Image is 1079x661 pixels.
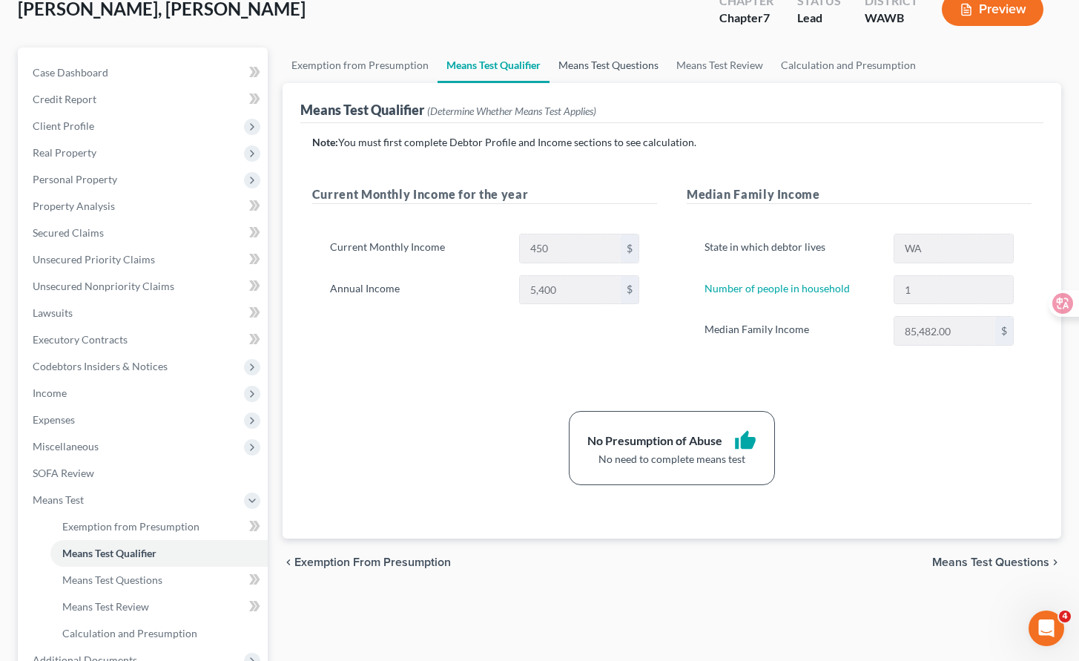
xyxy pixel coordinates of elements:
input: 0.00 [894,317,995,345]
button: chevron_left Exemption from Presumption [283,556,451,568]
a: Lawsuits [21,300,268,326]
span: Real Property [33,146,96,159]
i: thumb_up [734,430,756,452]
span: Exemption from Presumption [62,520,199,533]
span: Personal Property [33,173,117,185]
span: Lawsuits [33,306,73,319]
span: Expenses [33,413,75,426]
span: Secured Claims [33,226,104,239]
i: chevron_left [283,556,294,568]
span: Unsecured Nonpriority Claims [33,280,174,292]
div: $ [621,276,639,304]
input: 0.00 [520,234,621,263]
span: SOFA Review [33,467,94,479]
a: Means Test Review [50,593,268,620]
span: Calculation and Presumption [62,627,197,639]
div: $ [995,317,1013,345]
span: Income [33,387,67,399]
a: Case Dashboard [21,59,268,86]
a: Unsecured Nonpriority Claims [21,273,268,300]
input: -- [894,276,1013,304]
a: Means Test Qualifier [50,540,268,567]
a: Means Test Questions [50,567,268,593]
span: Means Test Questions [62,573,162,586]
span: Exemption from Presumption [294,556,451,568]
button: go back [10,6,38,34]
span: Executory Contracts [33,333,128,346]
span: Means Test [33,493,84,506]
a: Executory Contracts [21,326,268,353]
input: 0.00 [520,276,621,304]
a: Exemption from Presumption [50,513,268,540]
i: chevron_right [1049,556,1061,568]
p: You must first complete Debtor Profile and Income sections to see calculation. [312,135,1032,150]
input: State [894,234,1013,263]
h5: Median Family Income [687,185,1032,204]
a: Means Test Questions [550,47,667,83]
a: SOFA Review [21,460,268,487]
button: Means Test Questions chevron_right [932,556,1061,568]
a: Unsecured Priority Claims [21,246,268,273]
div: No need to complete means test [587,452,756,467]
strong: Note: [312,136,338,148]
div: No Presumption of Abuse [587,433,722,450]
div: Close [474,6,501,33]
span: Means Test Qualifier [62,547,156,559]
a: Exemption from Presumption [283,47,438,83]
div: Means Test Qualifier [300,101,596,119]
a: Means Test Qualifier [438,47,550,83]
a: Means Test Review [667,47,772,83]
a: Calculation and Presumption [772,47,925,83]
span: 7 [763,10,770,24]
span: Case Dashboard [33,66,108,79]
a: Number of people in household [705,282,850,295]
label: State in which debtor lives [697,234,886,263]
span: Miscellaneous [33,440,99,453]
h5: Current Monthly Income for the year [312,185,657,204]
iframe: Intercom live chat [1029,611,1064,646]
span: Means Test Review [62,600,149,613]
span: Client Profile [33,119,94,132]
span: Credit Report [33,93,96,105]
span: 4 [1059,611,1071,622]
span: Means Test Questions [932,556,1049,568]
span: Property Analysis [33,200,115,212]
label: Median Family Income [697,316,886,346]
div: Chapter [719,10,773,27]
div: Lead [797,10,841,27]
label: Annual Income [323,275,512,305]
span: Unsecured Priority Claims [33,253,155,266]
a: Calculation and Presumption [50,620,268,647]
button: Collapse window [446,6,474,34]
span: Codebtors Insiders & Notices [33,360,168,372]
a: Property Analysis [21,193,268,220]
label: Current Monthly Income [323,234,512,263]
span: (Determine Whether Means Test Applies) [427,105,596,117]
div: $ [621,234,639,263]
a: Secured Claims [21,220,268,246]
div: WAWB [865,10,918,27]
a: Credit Report [21,86,268,113]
